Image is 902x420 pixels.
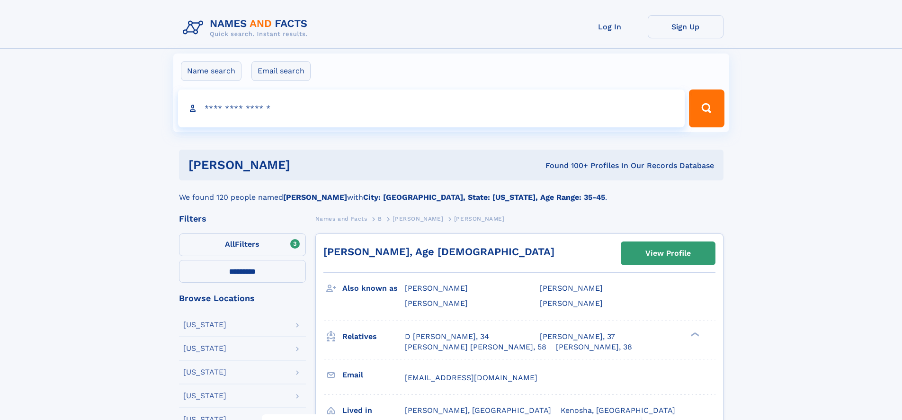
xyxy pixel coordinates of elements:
a: Log In [572,15,648,38]
div: ❯ [688,331,700,337]
b: City: [GEOGRAPHIC_DATA], State: [US_STATE], Age Range: 35-45 [363,193,605,202]
h3: Relatives [342,329,405,345]
div: Browse Locations [179,294,306,303]
a: [PERSON_NAME], 38 [556,342,632,352]
a: [PERSON_NAME] [393,213,443,224]
div: Filters [179,214,306,223]
b: [PERSON_NAME] [283,193,347,202]
div: Found 100+ Profiles In Our Records Database [418,161,714,171]
a: [PERSON_NAME], Age [DEMOGRAPHIC_DATA] [323,246,554,258]
span: [PERSON_NAME] [540,284,603,293]
label: Filters [179,233,306,256]
div: We found 120 people named with . [179,180,723,203]
span: All [225,240,235,249]
h3: Lived in [342,402,405,419]
span: [PERSON_NAME] [393,215,443,222]
span: [PERSON_NAME] [540,299,603,308]
input: search input [178,89,685,127]
div: [US_STATE] [183,392,226,400]
a: Sign Up [648,15,723,38]
h3: Email [342,367,405,383]
a: [PERSON_NAME] [PERSON_NAME], 58 [405,342,546,352]
span: [PERSON_NAME] [405,284,468,293]
img: Logo Names and Facts [179,15,315,41]
a: D [PERSON_NAME], 34 [405,331,489,342]
span: [EMAIL_ADDRESS][DOMAIN_NAME] [405,373,537,382]
h3: Also known as [342,280,405,296]
span: Kenosha, [GEOGRAPHIC_DATA] [561,406,675,415]
span: [PERSON_NAME], [GEOGRAPHIC_DATA] [405,406,551,415]
a: B [378,213,382,224]
a: View Profile [621,242,715,265]
a: Names and Facts [315,213,367,224]
h1: [PERSON_NAME] [188,159,418,171]
div: [US_STATE] [183,345,226,352]
a: [PERSON_NAME], 37 [540,331,615,342]
span: B [378,215,382,222]
div: [US_STATE] [183,321,226,329]
span: [PERSON_NAME] [454,215,505,222]
span: [PERSON_NAME] [405,299,468,308]
label: Name search [181,61,241,81]
div: [US_STATE] [183,368,226,376]
button: Search Button [689,89,724,127]
div: View Profile [645,242,691,264]
label: Email search [251,61,311,81]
